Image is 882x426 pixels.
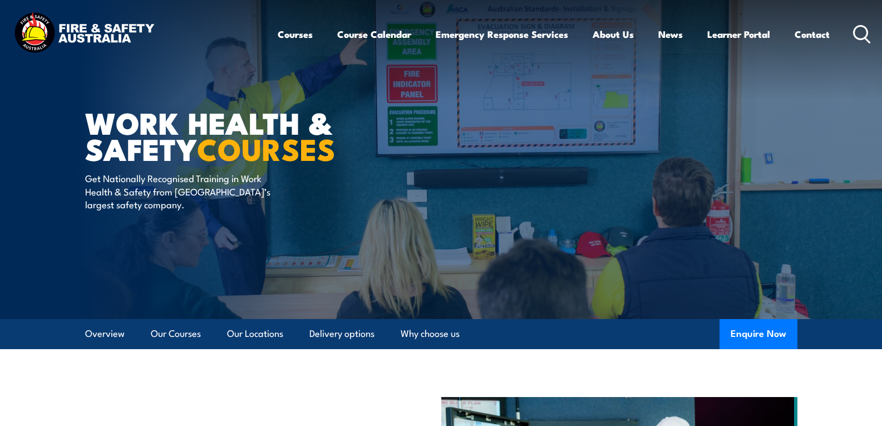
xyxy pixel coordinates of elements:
[309,319,375,349] a: Delivery options
[151,319,201,349] a: Our Courses
[720,319,797,349] button: Enquire Now
[401,319,460,349] a: Why choose us
[707,19,770,49] a: Learner Portal
[227,319,283,349] a: Our Locations
[85,172,288,210] p: Get Nationally Recognised Training in Work Health & Safety from [GEOGRAPHIC_DATA]’s largest safet...
[593,19,634,49] a: About Us
[85,109,360,161] h1: Work Health & Safety
[278,19,313,49] a: Courses
[85,319,125,349] a: Overview
[658,19,683,49] a: News
[197,125,336,171] strong: COURSES
[436,19,568,49] a: Emergency Response Services
[795,19,830,49] a: Contact
[337,19,411,49] a: Course Calendar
